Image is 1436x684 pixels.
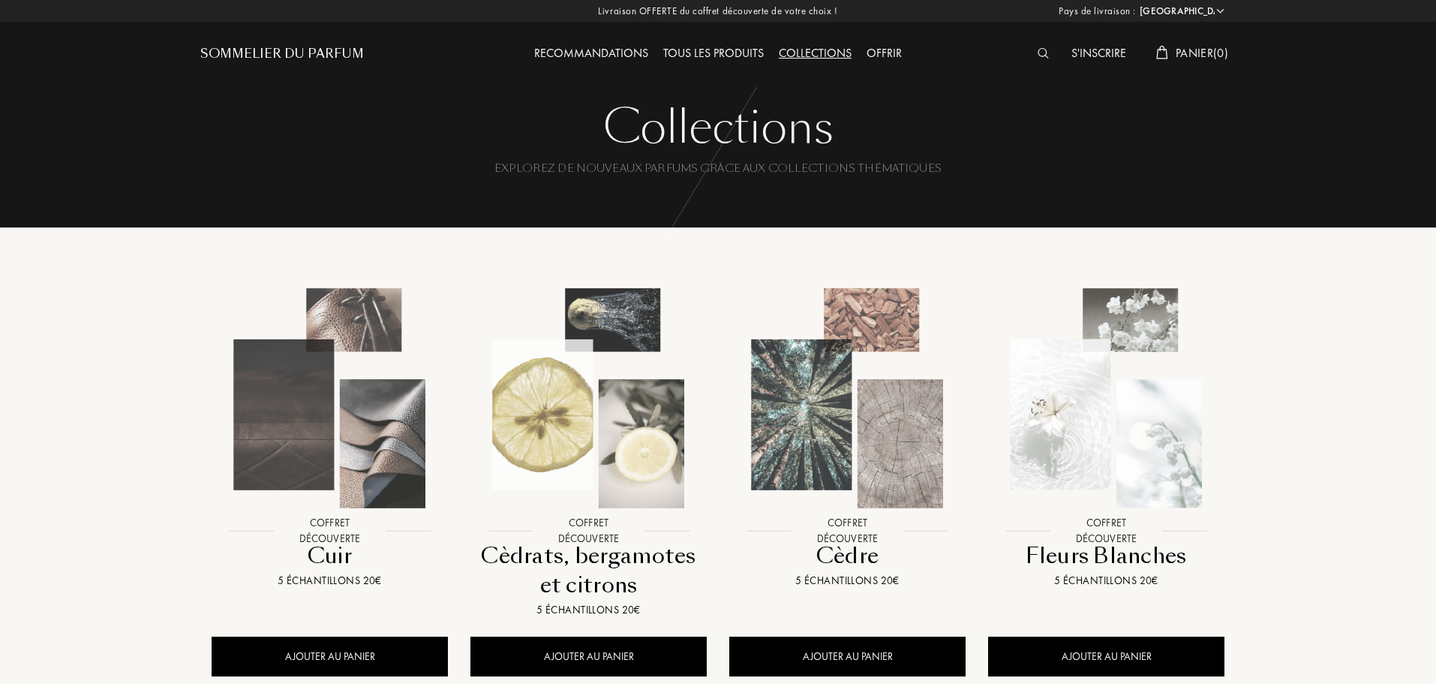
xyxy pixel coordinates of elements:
[1064,45,1134,61] a: S'inscrire
[656,45,771,61] a: Tous les produits
[527,45,656,61] a: Recommandations
[731,282,964,515] img: Cèdre
[527,44,656,64] div: Recommandations
[1064,44,1134,64] div: S'inscrire
[859,45,909,61] a: Offrir
[994,573,1218,589] div: 5 échantillons 20€
[771,45,859,61] a: Collections
[1038,48,1049,59] img: search_icn_white.svg
[1176,45,1228,61] span: Panier ( 0 )
[200,45,364,63] a: Sommelier du Parfum
[218,573,442,589] div: 5 échantillons 20€
[472,282,705,515] img: Cèdrats, bergamotes et citrons
[212,161,1224,206] div: Explorez de nouveaux parfums grâce aux collections thématiques
[213,282,446,515] img: Cuir
[1156,46,1168,59] img: cart_white.svg
[476,541,701,601] div: Cèdrats, bergamotes et citrons
[729,637,966,676] div: AJOUTER AU PANIER
[859,44,909,64] div: Offrir
[212,98,1224,158] div: Collections
[735,573,960,589] div: 5 échantillons 20€
[212,637,448,676] div: AJOUTER AU PANIER
[990,282,1223,515] img: Fleurs Blanches
[476,602,701,618] div: 5 échantillons 20€
[771,44,859,64] div: Collections
[470,637,707,676] div: AJOUTER AU PANIER
[1059,4,1136,19] span: Pays de livraison :
[656,44,771,64] div: Tous les produits
[988,637,1224,676] div: AJOUTER AU PANIER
